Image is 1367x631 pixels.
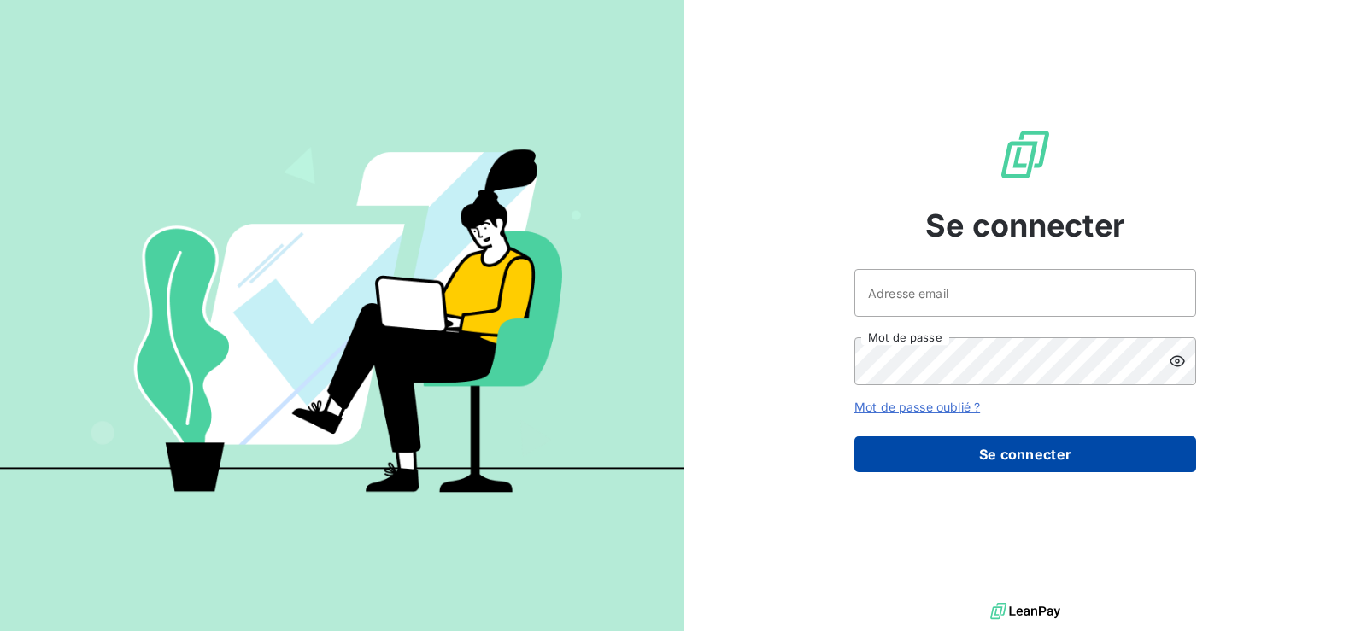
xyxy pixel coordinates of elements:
[854,400,980,414] a: Mot de passe oublié ?
[925,202,1125,248] span: Se connecter
[854,436,1196,472] button: Se connecter
[998,127,1053,182] img: Logo LeanPay
[854,269,1196,317] input: placeholder
[990,599,1060,624] img: logo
